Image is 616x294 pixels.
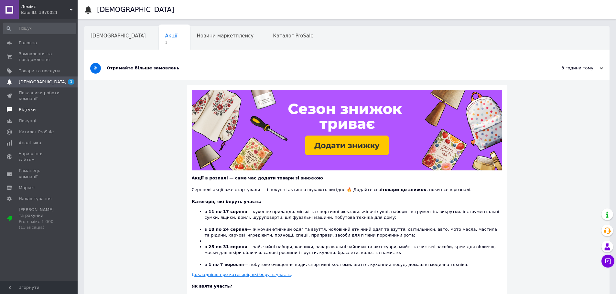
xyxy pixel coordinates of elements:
[19,79,67,85] span: [DEMOGRAPHIC_DATA]
[21,10,78,15] div: Ваш ID: 3970021
[538,65,603,71] div: 3 години тому
[205,262,244,267] b: з 1 по 7 вересня
[205,244,247,249] b: з 25 по 31 серпня
[19,219,60,230] div: Prom мікс 1 000 (13 місяців)
[19,68,60,74] span: Товари та послуги
[19,151,60,163] span: Управління сайтом
[197,33,254,39] span: Новини маркетплейсу
[19,90,60,102] span: Показники роботи компанії
[19,51,60,63] span: Замовлення та повідомлення
[19,185,35,191] span: Маркет
[19,168,60,179] span: Гаманець компанії
[205,244,502,262] li: — чай, чайні набори, кавники, заварювальні чайники та аксесуари, мийні та чистячі засоби, крем дл...
[165,33,178,39] span: Акції
[19,107,36,113] span: Відгуки
[19,129,54,135] span: Каталог ProSale
[19,118,36,124] span: Покупці
[19,40,37,46] span: Головна
[68,79,74,85] span: 1
[192,284,232,289] b: Як взяти участь?
[382,187,427,192] b: товари до знижок
[91,33,146,39] span: [DEMOGRAPHIC_DATA]
[205,227,502,238] li: — жіночий етнічний одяг та взуття, чоловічий етнічний одяг та взуття, світильники, авто, мото мас...
[19,140,41,146] span: Аналітика
[273,33,313,39] span: Каталог ProSale
[205,209,247,214] b: з 11 по 17 серпня
[19,207,60,230] span: [PERSON_NAME] та рахунки
[205,227,247,232] b: з 18 по 24 серпня
[601,255,614,268] button: Чат з покупцем
[205,209,502,227] li: — кухонне приладдя, міські та спортивні рюкзаки, жіночі сукні, набори інструментів, викрутки, інс...
[21,4,70,10] span: Лемікс
[192,181,502,193] div: Серпневі акції вже стартували — і покупці активно шукають вигідне 🔥 Додайте свої , поки все в роз...
[19,196,52,202] span: Налаштування
[97,6,174,14] h1: [DEMOGRAPHIC_DATA]
[192,272,291,277] u: Докладніше про категорії, які беруть участь
[205,262,502,268] li: — побутове очищення води, спортивні костюми, шиття, кухонний посуд, домашня медична техніка.
[107,65,538,71] div: Отримайте більше замовлень
[192,176,323,180] b: Акції в розпалі — саме час додати товари зі знижкою
[192,199,262,204] b: Категорії, які беруть участь:
[165,40,178,45] span: 1
[192,272,292,277] a: Докладніше про категорії, які беруть участь.
[3,23,76,34] input: Пошук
